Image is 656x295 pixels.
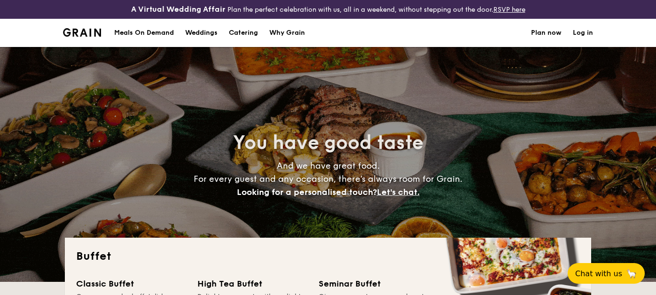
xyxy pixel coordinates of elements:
[63,28,101,37] img: Grain
[568,263,645,284] button: Chat with us🦙
[131,4,226,15] h4: A Virtual Wedding Affair
[377,187,420,197] span: Let's chat.
[223,19,264,47] a: Catering
[575,269,622,278] span: Chat with us
[531,19,562,47] a: Plan now
[63,28,101,37] a: Logotype
[269,19,305,47] div: Why Grain
[109,19,180,47] a: Meals On Demand
[573,19,593,47] a: Log in
[114,19,174,47] div: Meals On Demand
[180,19,223,47] a: Weddings
[109,4,547,15] div: Plan the perfect celebration with us, all in a weekend, without stepping out the door.
[626,268,637,279] span: 🦙
[493,6,525,14] a: RSVP here
[197,277,307,290] div: High Tea Buffet
[185,19,218,47] div: Weddings
[229,19,258,47] h1: Catering
[76,249,580,264] h2: Buffet
[319,277,429,290] div: Seminar Buffet
[76,277,186,290] div: Classic Buffet
[264,19,311,47] a: Why Grain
